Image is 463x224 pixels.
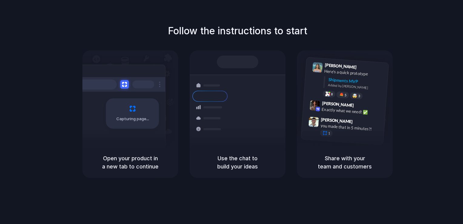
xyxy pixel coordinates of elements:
span: [PERSON_NAME] [322,100,354,109]
span: [PERSON_NAME] [325,62,357,70]
span: Capturing page [116,116,150,122]
span: 9:41 AM [358,65,371,72]
div: Exactly what we need! ✅ [321,106,382,116]
div: you made that in 5 minutes?! [320,122,381,133]
span: 3 [358,94,360,98]
span: 5 [345,93,347,97]
h5: Share with your team and customers [304,154,385,171]
span: [PERSON_NAME] [321,116,353,125]
h5: Open your product in a new tab to continue [90,154,171,171]
span: 9:42 AM [356,103,368,110]
div: Here's a quick prototype [324,68,385,78]
h5: Use the chat to build your ideas [197,154,278,171]
div: 🤯 [352,93,358,98]
h1: Follow the instructions to start [168,24,307,38]
span: 8 [331,93,333,96]
div: Added by [PERSON_NAME] [328,83,384,91]
div: Shipments MVP [328,76,384,87]
span: 1 [328,132,330,135]
span: 9:47 AM [355,119,367,126]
